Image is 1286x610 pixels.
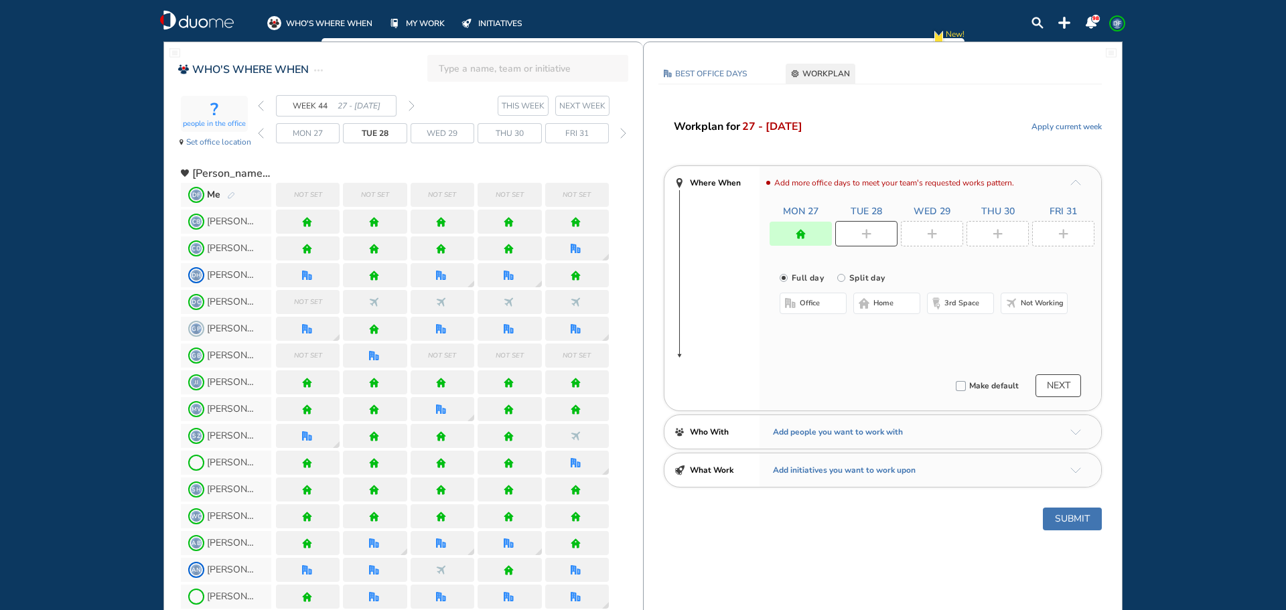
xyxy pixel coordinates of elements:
span: [PERSON_NAME] [207,323,257,334]
div: nonworking [571,297,581,307]
img: home.de338a94.svg [571,378,581,388]
img: plus-topbar.b126d2c6.svg [1058,17,1070,29]
img: home.de338a94.svg [436,244,446,254]
span: [PERSON_NAME] [207,484,257,495]
div: duome-logo-whitelogo [160,10,234,30]
div: location dialog [468,548,474,555]
img: home.de338a94.svg [504,485,514,495]
img: home.de338a94.svg [796,229,806,239]
section: location-indicator [175,92,253,153]
button: next week [555,96,610,116]
div: plus-rounded-bdbdbd [927,229,937,239]
img: mywork-off.f8bf6c09.svg [390,19,399,28]
img: office.a375675b.svg [571,324,581,334]
span: 3rd space [944,298,979,309]
img: home.de338a94.svg [504,404,514,414]
div: plus-rounded-bdbdbd [993,229,1003,239]
img: checkbox_unchecked.91696f6c.svg [956,381,966,391]
div: office [369,351,379,361]
span: [PERSON_NAME] [207,270,257,281]
div: home [436,431,446,441]
img: home.de338a94.svg [571,404,581,414]
div: forward week [409,100,415,111]
img: rocket-black.8bb84647.svg [674,465,685,475]
img: nonworking.b46b09a6.svg [571,297,581,307]
img: home.de338a94.svg [571,485,581,495]
div: home [369,378,379,388]
span: THIS WEEK [502,99,545,112]
div: home [571,271,581,281]
div: home [571,217,581,227]
img: office.a375675b.svg [571,244,581,254]
img: home.de338a94.svg [369,458,379,468]
img: grid-tooltip.ec663082.svg [468,414,474,421]
span: WHO'S WHERE WHEN [286,17,372,30]
span: CB [191,216,202,227]
div: new-notification [932,27,946,48]
img: office.a375675b.svg [436,271,446,281]
span: Not set [428,349,456,362]
div: arrow-up-a5b4c4 [1070,179,1081,185]
span: Not set [496,188,524,202]
img: office.a375675b.svg [504,271,514,281]
div: office-bdbdbd [785,298,796,309]
img: whoswherewhen-red-on.68b911c1.svg [177,64,189,75]
span: Not set [294,349,322,362]
span: DH [191,270,202,281]
div: home [302,404,312,414]
img: home.de338a94.svg [369,378,379,388]
img: grid-tooltip.ec663082.svg [468,548,474,555]
img: initiatives-off.b77ef7b9.svg [461,19,472,28]
div: day Mon [276,123,340,143]
span: Who With [690,425,729,439]
img: grid-tooltip.ec663082.svg [333,334,340,341]
span: Wed 29 [914,205,950,218]
span: ? [210,100,218,120]
div: downward-line [674,190,685,358]
img: plus-rounded-bdbdbd.4dcab685.svg [993,229,1003,239]
span: [PERSON_NAME] [207,431,257,441]
img: pen-edit.0ace1a30.svg [227,192,235,200]
div: office [302,271,312,281]
span: 98 [1092,15,1099,22]
img: plus-rounded-bdbdbd.4dcab685.svg [927,229,937,239]
img: people-404040.bb5c3a85.svg [674,427,685,437]
div: fullwidthpage [1106,48,1117,58]
div: home [369,244,379,254]
img: grid-tooltip.ec663082.svg [602,334,609,341]
div: arrow-down-a5b4c4 [1070,467,1081,473]
div: heart-black [181,169,189,177]
div: notification-panel-on [1085,17,1097,29]
div: home [504,378,514,388]
img: downward-line.f8bda349.svg [674,190,685,358]
div: office-6184ad [664,70,672,78]
img: home.de338a94.svg [369,404,379,414]
img: home.de338a94.svg [436,458,446,468]
img: duome-logo-whitelogo.b0ca3abf.svg [160,10,234,30]
input: Type a name, team or initiative [439,54,625,83]
span: Mon 27 [293,127,323,140]
img: home.de338a94.svg [504,244,514,254]
span: Not set [563,349,591,362]
div: office [302,431,312,441]
span: Set office location [186,135,251,149]
span: people in the office [183,120,246,129]
span: Me [207,188,220,202]
span: New! [946,27,964,48]
div: home [436,458,446,468]
span: MV [191,404,202,414]
div: location dialog [468,414,474,421]
img: home.de338a94.svg [504,431,514,441]
div: thirdspace-bdbdbd [932,297,940,310]
div: office [504,324,514,334]
span: WHO'S WHERE WHEN [192,62,309,78]
img: nonworking-bdbdbd.5da2fb1e.svg [1006,298,1017,309]
span: Not set [428,188,456,202]
div: forward day [617,123,630,143]
span: Thu 30 [981,205,1015,218]
img: home.de338a94.svg [302,217,312,227]
span: [PERSON_NAME] [207,243,257,254]
img: home.de338a94.svg [504,458,514,468]
div: home [302,217,312,227]
div: home [369,324,379,334]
